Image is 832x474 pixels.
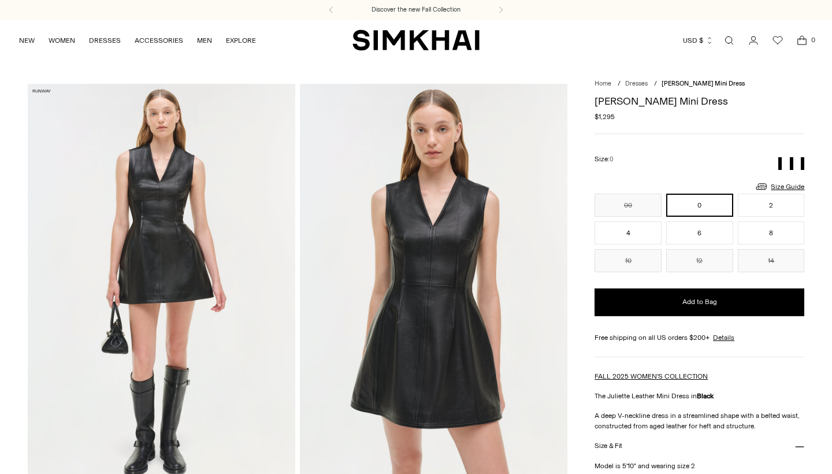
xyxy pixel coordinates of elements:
button: 00 [595,194,662,217]
a: MEN [197,28,212,53]
a: Details [713,332,734,343]
a: Discover the new Fall Collection [372,5,460,14]
h3: Size & Fit [595,442,622,450]
button: 2 [738,194,805,217]
a: DRESSES [89,28,121,53]
button: 0 [666,194,733,217]
a: Home [595,80,611,87]
h1: [PERSON_NAME] Mini Dress [595,96,804,106]
button: Add to Bag [595,288,804,316]
span: [PERSON_NAME] Mini Dress [662,80,745,87]
button: USD $ [683,28,714,53]
button: 10 [595,249,662,272]
p: The Juliette Leather Mini Dress in [595,391,804,401]
p: A deep V-neckline dress in a streamlined shape with a belted waist, constructed from aged leather... [595,410,804,431]
strong: Black [697,392,714,400]
nav: breadcrumbs [595,79,804,89]
a: SIMKHAI [352,29,480,51]
div: / [654,79,657,89]
a: FALL 2025 WOMEN'S COLLECTION [595,372,708,380]
label: Size: [595,154,614,165]
a: Open search modal [718,29,741,52]
span: 0 [808,35,818,45]
div: / [618,79,621,89]
a: ACCESSORIES [135,28,183,53]
button: 12 [666,249,733,272]
a: Open cart modal [790,29,814,52]
a: WOMEN [49,28,75,53]
button: 8 [738,221,805,245]
button: 6 [666,221,733,245]
button: 4 [595,221,662,245]
button: 14 [738,249,805,272]
button: Size & Fit [595,431,804,461]
a: NEW [19,28,35,53]
span: $1,295 [595,112,615,122]
span: 0 [610,155,614,163]
a: Size Guide [755,179,804,194]
a: Wishlist [766,29,789,52]
div: Free shipping on all US orders $200+ [595,332,804,343]
a: Dresses [625,80,648,87]
span: Add to Bag [682,297,717,307]
a: Go to the account page [742,29,765,52]
a: EXPLORE [226,28,256,53]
